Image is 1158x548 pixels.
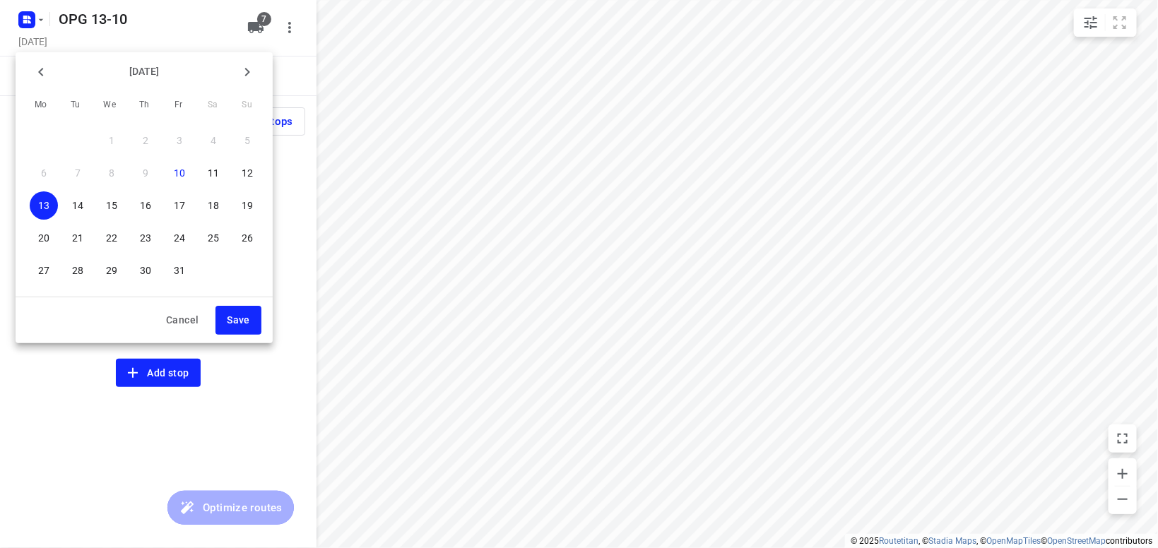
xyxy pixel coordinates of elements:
[55,64,233,79] p: [DATE]
[64,159,92,187] button: 7
[242,198,253,213] p: 19
[165,191,194,220] button: 17
[131,126,160,155] button: 2
[41,166,47,180] p: 6
[233,224,261,252] button: 26
[208,231,219,245] p: 25
[143,133,148,148] p: 2
[140,263,151,278] p: 30
[131,98,157,112] span: Th
[165,256,194,285] button: 31
[75,166,81,180] p: 7
[72,263,83,278] p: 28
[166,311,199,329] span: Cancel
[174,198,185,213] p: 17
[199,191,228,220] button: 18
[38,198,49,213] p: 13
[109,166,114,180] p: 8
[30,159,58,187] button: 6
[199,126,228,155] button: 4
[208,166,219,180] p: 11
[242,231,253,245] p: 26
[166,98,191,112] span: Fr
[28,98,54,112] span: Mo
[174,231,185,245] p: 24
[233,126,261,155] button: 5
[30,191,58,220] button: 13
[98,256,126,285] button: 29
[106,198,117,213] p: 15
[131,191,160,220] button: 16
[235,98,260,112] span: Su
[131,256,160,285] button: 30
[165,159,194,187] button: 10
[109,133,114,148] p: 1
[98,126,126,155] button: 1
[165,224,194,252] button: 24
[97,98,122,112] span: We
[64,256,92,285] button: 28
[215,306,261,335] button: Save
[30,256,58,285] button: 27
[211,133,216,148] p: 4
[131,159,160,187] button: 9
[244,133,250,148] p: 5
[30,224,58,252] button: 20
[140,198,151,213] p: 16
[98,224,126,252] button: 22
[38,263,49,278] p: 27
[199,159,228,187] button: 11
[155,306,210,335] button: Cancel
[174,166,185,180] p: 10
[227,311,250,329] span: Save
[64,191,92,220] button: 14
[143,166,148,180] p: 9
[98,159,126,187] button: 8
[174,263,185,278] p: 31
[72,198,83,213] p: 14
[72,231,83,245] p: 21
[208,198,219,213] p: 18
[140,231,151,245] p: 23
[63,98,88,112] span: Tu
[233,191,261,220] button: 19
[233,159,261,187] button: 12
[177,133,182,148] p: 3
[200,98,225,112] span: Sa
[106,263,117,278] p: 29
[98,191,126,220] button: 15
[38,231,49,245] p: 20
[64,224,92,252] button: 21
[165,126,194,155] button: 3
[106,231,117,245] p: 22
[242,166,253,180] p: 12
[199,224,228,252] button: 25
[131,224,160,252] button: 23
